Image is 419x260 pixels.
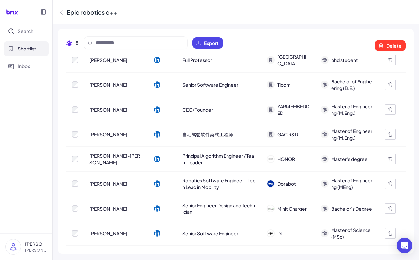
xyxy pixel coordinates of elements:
[89,230,127,237] span: [PERSON_NAME]
[277,205,307,212] span: Minit Charger
[386,42,402,49] span: Delete
[4,24,49,39] button: Search
[397,238,412,253] div: Open Intercom Messenger
[267,180,274,187] img: 公司logo
[182,131,233,138] span: 自动驾驶软件架构工程师
[18,63,30,70] span: Inbox
[4,59,49,74] button: Inbox
[277,103,309,116] span: YARI4EMBEDDED
[89,205,127,212] span: [PERSON_NAME]
[182,230,238,237] span: Senior Software Engineer
[18,28,33,35] span: Search
[331,78,374,91] span: Bachelor of Engineering (B.E.)
[375,40,406,51] button: Delete
[182,106,213,113] span: CEO/Founder
[89,57,127,63] span: [PERSON_NAME]
[331,205,372,212] span: Bachelor’s Degree
[331,227,374,240] span: Master of Science (MSc)
[331,156,367,162] span: Master's degree
[277,131,298,138] span: GAC R&D
[25,241,47,247] p: [PERSON_NAME]
[331,128,374,141] span: Master of Engineering (M.Eng.)
[182,57,212,63] span: Full Professor
[4,41,49,56] button: Shortlist
[89,81,127,88] span: [PERSON_NAME]
[6,239,21,254] img: user_logo.png
[267,156,274,162] img: 公司logo
[331,103,374,116] span: Master of Engineering (M.Eng.)
[75,39,79,47] span: 8
[25,247,47,253] p: [PERSON_NAME][EMAIL_ADDRESS][DOMAIN_NAME]
[89,152,143,166] span: [PERSON_NAME]-[PERSON_NAME]
[182,81,238,88] span: Senior Software Engineer
[267,205,274,212] img: 公司logo
[182,152,256,166] span: Principal Algorithm Engineer / Team Leader
[204,40,219,46] span: Export
[277,230,284,237] span: DJI
[89,131,127,138] span: [PERSON_NAME]
[277,180,296,187] span: Dorabot
[192,37,223,49] button: Export
[18,45,36,52] span: Shortlist
[331,57,358,63] span: phd student
[182,202,256,215] span: Senior Engineer Design and Technician
[267,230,274,237] img: 公司logo
[277,53,309,67] span: [GEOGRAPHIC_DATA]
[182,177,256,190] span: Robotics Software Engineer - Tech Lead in Mobility
[67,8,117,16] div: Epic robotics c++
[277,156,295,162] span: HONOR
[89,180,127,187] span: [PERSON_NAME]
[277,81,291,88] span: Ticom
[331,177,374,190] span: Master of Engineering (MEng)
[89,106,127,113] span: [PERSON_NAME]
